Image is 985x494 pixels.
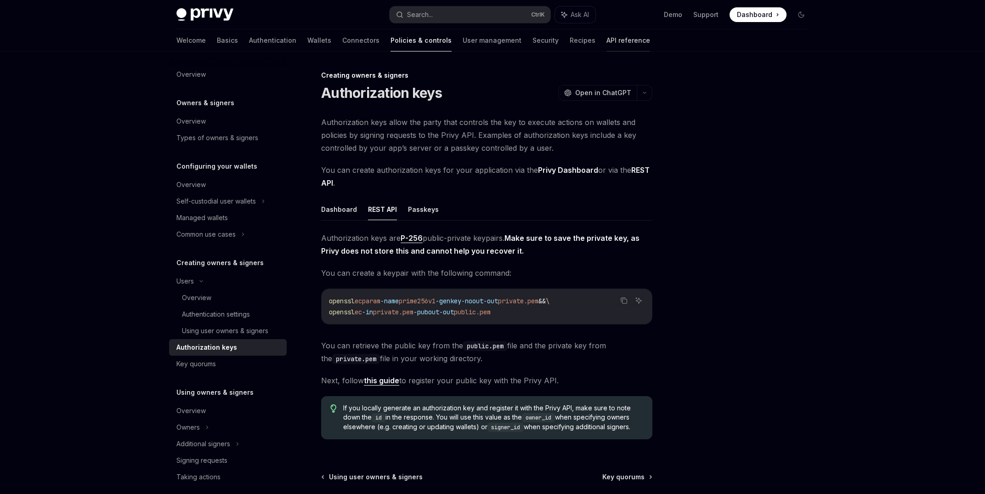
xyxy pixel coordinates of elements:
a: Overview [169,176,287,193]
code: id [372,413,385,422]
span: Open in ChatGPT [575,88,631,97]
a: Overview [169,290,287,306]
a: User management [463,29,521,51]
button: Ask AI [633,295,645,307]
span: \ [546,297,549,305]
span: -pubout [413,308,439,316]
button: Toggle dark mode [794,7,809,22]
div: Common use cases [176,229,236,240]
div: Additional signers [176,438,230,449]
a: Basics [217,29,238,51]
span: openssl [329,297,355,305]
div: Overview [176,179,206,190]
button: Search...CtrlK [390,6,550,23]
span: -genkey [436,297,461,305]
a: Overview [169,403,287,419]
span: Dashboard [737,10,772,19]
span: && [538,297,546,305]
span: ecparam [355,297,380,305]
div: Users [176,276,194,287]
span: Next, follow to register your public key with the Privy API. [321,374,652,387]
button: REST API [368,199,397,220]
span: Using user owners & signers [329,472,423,482]
a: Connectors [342,29,379,51]
h5: Creating owners & signers [176,257,264,268]
div: Overview [176,405,206,416]
a: Using user owners & signers [169,323,287,339]
div: Search... [407,9,433,20]
span: openssl [329,308,355,316]
div: Types of owners & signers [176,132,258,143]
span: private.pem [373,308,413,316]
span: You can create a keypair with the following command: [321,267,652,279]
div: Key quorums [176,358,216,369]
h5: Configuring your wallets [176,161,257,172]
code: signer_id [487,423,524,432]
a: Signing requests [169,452,287,469]
div: Overview [182,292,211,303]
div: Self-custodial user wallets [176,196,256,207]
h5: Owners & signers [176,97,234,108]
span: Key quorums [602,472,645,482]
h5: Using owners & signers [176,387,254,398]
button: Open in ChatGPT [558,85,637,101]
code: public.pem [463,341,507,351]
a: P-256 [401,233,423,243]
a: Recipes [570,29,595,51]
a: Policies & controls [391,29,452,51]
a: Demo [664,10,682,19]
span: -out [439,308,454,316]
a: Wallets [307,29,331,51]
span: -out [483,297,498,305]
a: Managed wallets [169,210,287,226]
a: Taking actions [169,469,287,485]
code: owner_id [522,413,555,422]
div: Authentication settings [182,309,250,320]
a: Key quorums [169,356,287,372]
a: API reference [606,29,650,51]
div: Managed wallets [176,212,228,223]
span: -noout [461,297,483,305]
span: You can create authorization keys for your application via the or via the . [321,164,652,189]
span: prime256v1 [399,297,436,305]
span: private.pem [498,297,538,305]
span: You can retrieve the public key from the file and the private key from the file in your working d... [321,339,652,365]
span: -name [380,297,399,305]
svg: Tip [330,404,337,413]
div: Signing requests [176,455,227,466]
a: Welcome [176,29,206,51]
button: Passkeys [408,199,439,220]
a: Security [532,29,559,51]
h1: Authorization keys [321,85,442,101]
div: Overview [176,69,206,80]
span: If you locally generate an authorization key and register it with the Privy API, make sure to not... [343,403,643,432]
div: Overview [176,116,206,127]
a: Overview [169,113,287,130]
a: Types of owners & signers [169,130,287,146]
span: Ask AI [571,10,589,19]
span: Authorization keys allow the party that controls the key to execute actions on wallets and polici... [321,116,652,154]
div: Taking actions [176,471,221,483]
span: public.pem [454,308,491,316]
a: Using user owners & signers [322,472,423,482]
span: Ctrl K [531,11,545,18]
span: -in [362,308,373,316]
a: Key quorums [602,472,651,482]
button: Ask AI [555,6,595,23]
button: Dashboard [321,199,357,220]
div: Authorization keys [176,342,237,353]
a: Authentication [249,29,296,51]
a: Dashboard [730,7,787,22]
a: Authentication settings [169,306,287,323]
a: Authorization keys [169,339,287,356]
strong: Privy Dashboard [538,165,598,175]
img: dark logo [176,8,233,21]
button: Copy the contents from the code block [618,295,630,307]
a: this guide [364,376,399,386]
div: Using user owners & signers [182,325,268,336]
a: Overview [169,66,287,83]
div: Owners [176,422,200,433]
span: ec [355,308,362,316]
span: Authorization keys are public-private keypairs. [321,232,652,257]
a: Support [693,10,719,19]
